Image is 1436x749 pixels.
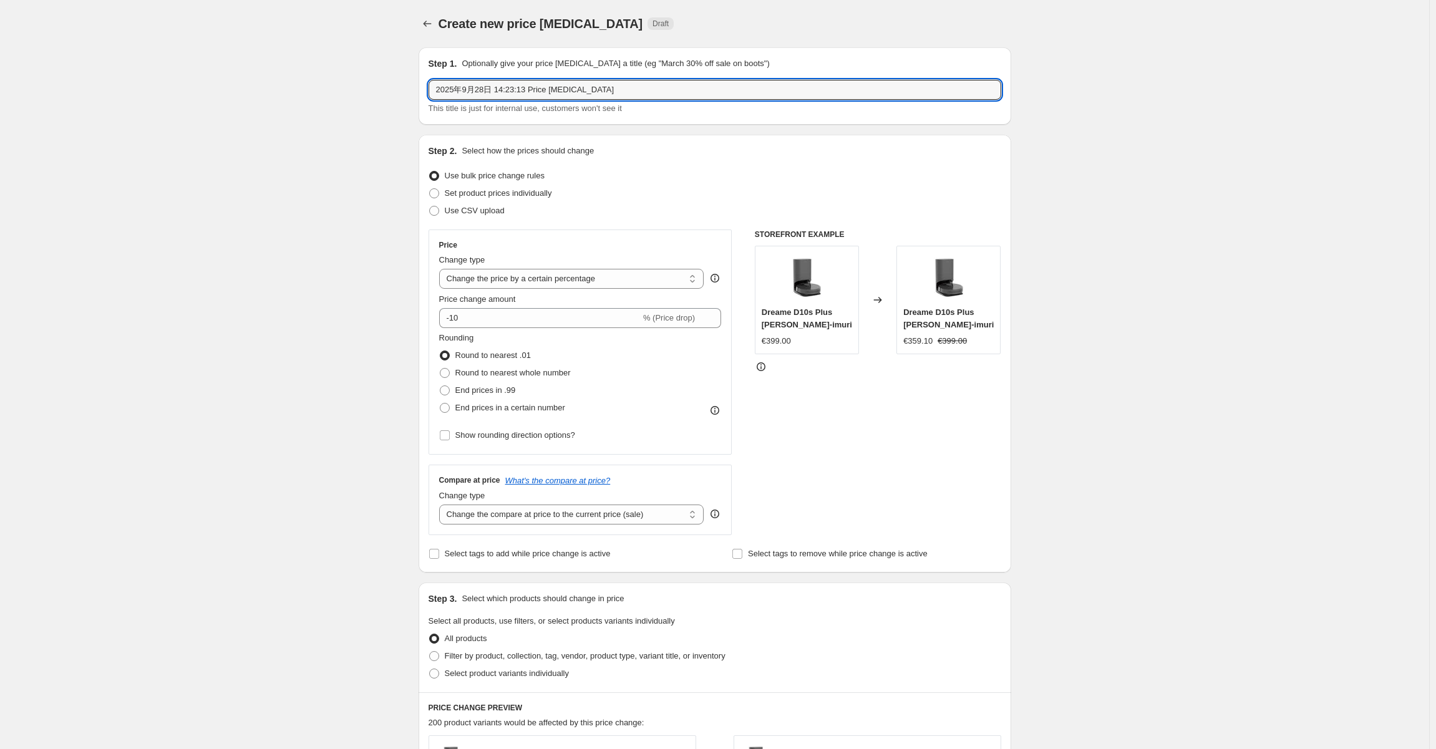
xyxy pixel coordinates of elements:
h2: Step 3. [429,592,457,605]
h3: Compare at price [439,475,500,485]
span: Create new price [MEDICAL_DATA] [439,17,643,31]
span: End prices in .99 [455,385,516,395]
span: All products [445,634,487,643]
span: Use bulk price change rules [445,171,545,180]
span: Show rounding direction options? [455,430,575,440]
span: Use CSV upload [445,206,505,215]
span: Change type [439,491,485,500]
button: Price change jobs [419,15,436,32]
input: 30% off holiday sale [429,80,1001,100]
div: €399.00 [762,335,791,347]
p: Select how the prices should change [462,145,594,157]
h6: STOREFRONT EXAMPLE [755,230,1001,239]
div: help [709,508,721,520]
span: Draft [653,19,669,29]
p: Optionally give your price [MEDICAL_DATA] a title (eg "March 30% off sale on boots") [462,57,769,70]
h3: Price [439,240,457,250]
span: Dreame D10s Plus [PERSON_NAME]-imuri [762,307,852,329]
button: What's the compare at price? [505,476,611,485]
span: Select all products, use filters, or select products variants individually [429,616,675,626]
span: Select tags to add while price change is active [445,549,611,558]
div: help [709,272,721,284]
span: End prices in a certain number [455,403,565,412]
span: % (Price drop) [643,313,695,322]
span: Round to nearest whole number [455,368,571,377]
img: 003faaf4adc346031e81ade94d4ca0cc_80x.jpg [924,253,974,302]
span: Dreame D10s Plus [PERSON_NAME]-imuri [903,307,994,329]
span: Round to nearest .01 [455,350,531,360]
span: Change type [439,255,485,264]
span: 200 product variants would be affected by this price change: [429,718,644,727]
span: Filter by product, collection, tag, vendor, product type, variant title, or inventory [445,651,725,660]
span: Select tags to remove while price change is active [748,549,928,558]
span: Rounding [439,333,474,342]
h2: Step 2. [429,145,457,157]
span: Set product prices individually [445,188,552,198]
input: -15 [439,308,641,328]
h2: Step 1. [429,57,457,70]
span: Price change amount [439,294,516,304]
strike: €399.00 [938,335,967,347]
span: This title is just for internal use, customers won't see it [429,104,622,113]
p: Select which products should change in price [462,592,624,605]
span: Select product variants individually [445,669,569,678]
img: 003faaf4adc346031e81ade94d4ca0cc_80x.jpg [782,253,832,302]
div: €359.10 [903,335,933,347]
h6: PRICE CHANGE PREVIEW [429,703,1001,713]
